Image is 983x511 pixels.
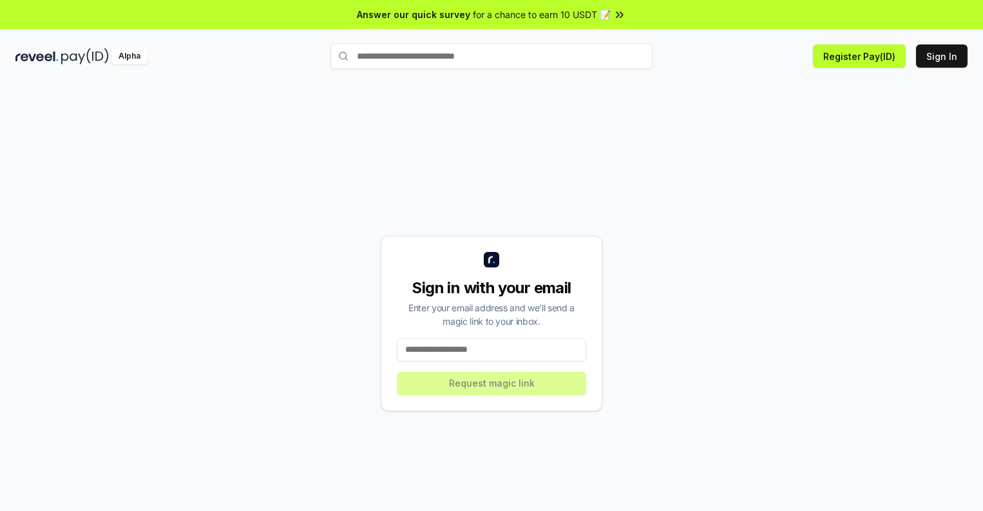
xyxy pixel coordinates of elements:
img: reveel_dark [15,48,59,64]
span: for a chance to earn 10 USDT 📝 [473,8,611,21]
img: pay_id [61,48,109,64]
div: Sign in with your email [397,278,586,298]
span: Answer our quick survey [357,8,470,21]
div: Enter your email address and we’ll send a magic link to your inbox. [397,301,586,328]
button: Register Pay(ID) [813,44,906,68]
div: Alpha [111,48,148,64]
button: Sign In [916,44,968,68]
img: logo_small [484,252,499,267]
